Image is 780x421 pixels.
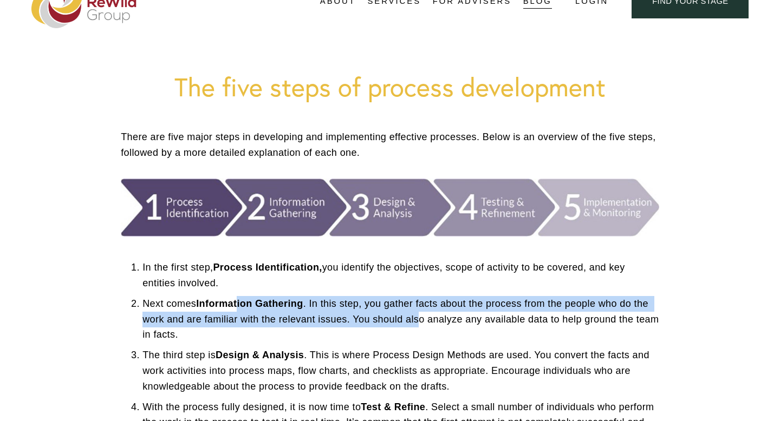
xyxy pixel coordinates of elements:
[142,347,659,394] p: The third step is . This is where Process Design Methods are used. You convert the facts and work...
[361,402,425,412] strong: Test & Refine
[213,262,322,273] strong: Process Identification,
[216,350,304,360] strong: Design & Analysis
[142,260,659,291] p: In the first step, you identify the objectives, scope of activity to be covered, and key entities...
[121,129,659,161] p: There are five major steps in developing and implementing effective processes. Below is an overvi...
[121,71,659,102] h1: The five steps of process development
[196,298,303,309] strong: Information Gathering
[142,296,659,343] p: Next comes . In this step, you gather facts about the process from the people who do the work and...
